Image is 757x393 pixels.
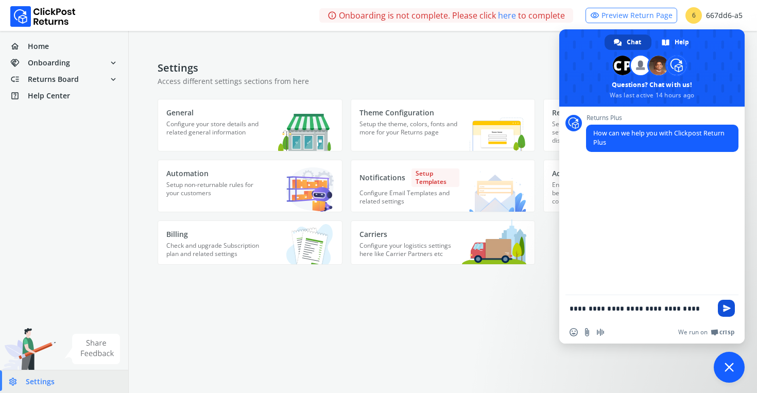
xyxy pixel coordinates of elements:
img: Notifications [468,172,526,212]
img: Billing [271,220,334,264]
a: help_centerHelp Center [6,89,122,103]
img: Carriers [462,219,526,264]
span: We run on [678,328,708,336]
span: home [10,39,28,54]
span: expand_more [109,56,118,70]
span: Help [675,35,689,50]
div: Chat [605,35,651,50]
p: Enhance efficiency by going beyond the standard configurations [552,181,652,212]
p: Automation [166,168,267,179]
p: Configure Email Templates and related settings [359,189,460,212]
span: Help Center [28,91,70,101]
p: Carriers [359,229,460,240]
span: info [328,8,337,23]
div: Onboarding is not complete. Please click to complete [319,8,573,23]
span: low_priority [10,72,28,87]
span: help_center [10,89,28,103]
span: settings [8,374,26,389]
p: Theme Configuration [359,108,460,118]
p: General [166,108,267,118]
p: Setup the theme, colors, fonts and more for your Returns page [359,120,460,146]
span: Returns Plus [586,114,738,122]
span: Setup Templates [411,168,460,187]
span: Audio message [596,328,605,336]
span: Insert an emoji [570,328,578,336]
span: Onboarding [28,58,70,68]
span: Chat [627,35,641,50]
span: expand_more [109,72,118,87]
span: Home [28,41,49,52]
img: General [278,109,334,151]
span: Send [718,300,735,317]
textarea: Compose your message... [570,304,712,313]
p: Notifications [359,168,460,187]
span: visibility [590,8,599,23]
div: Close chat [714,352,745,383]
a: here [498,9,516,22]
img: share feedback [64,334,121,364]
p: Return Settings [552,108,652,118]
img: Automation [286,167,334,212]
p: Access different settings sections from here [158,76,728,87]
a: visibilityPreview Return Page [586,8,677,23]
span: Returns Board [28,74,79,84]
p: Billing [166,229,267,240]
p: Setup and configure various return settings like return reasons, disclaimers, and more [552,120,652,151]
p: Setup non-returnable rules for your customers [166,181,267,207]
p: Configure your store details and related general information [166,120,267,146]
span: Crisp [719,328,734,336]
img: Theme Configuration [459,106,526,151]
div: Help [652,35,699,50]
span: handshake [10,56,28,70]
p: Configure your logistics settings here like Carrier Partners etc [359,242,460,264]
a: homeHome [6,39,122,54]
span: Settings [26,377,55,387]
span: 6 [685,7,702,24]
a: We run onCrisp [678,328,734,336]
span: How can we help you with Clickpost Return Plus [593,129,725,147]
div: 667dd6-a5 [685,7,743,24]
span: Send a file [583,328,591,336]
p: Check and upgrade Subscription plan and related settings [166,242,267,264]
img: Logo [10,6,76,27]
p: Advanced Settings [552,168,652,179]
h4: Settings [158,62,728,74]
